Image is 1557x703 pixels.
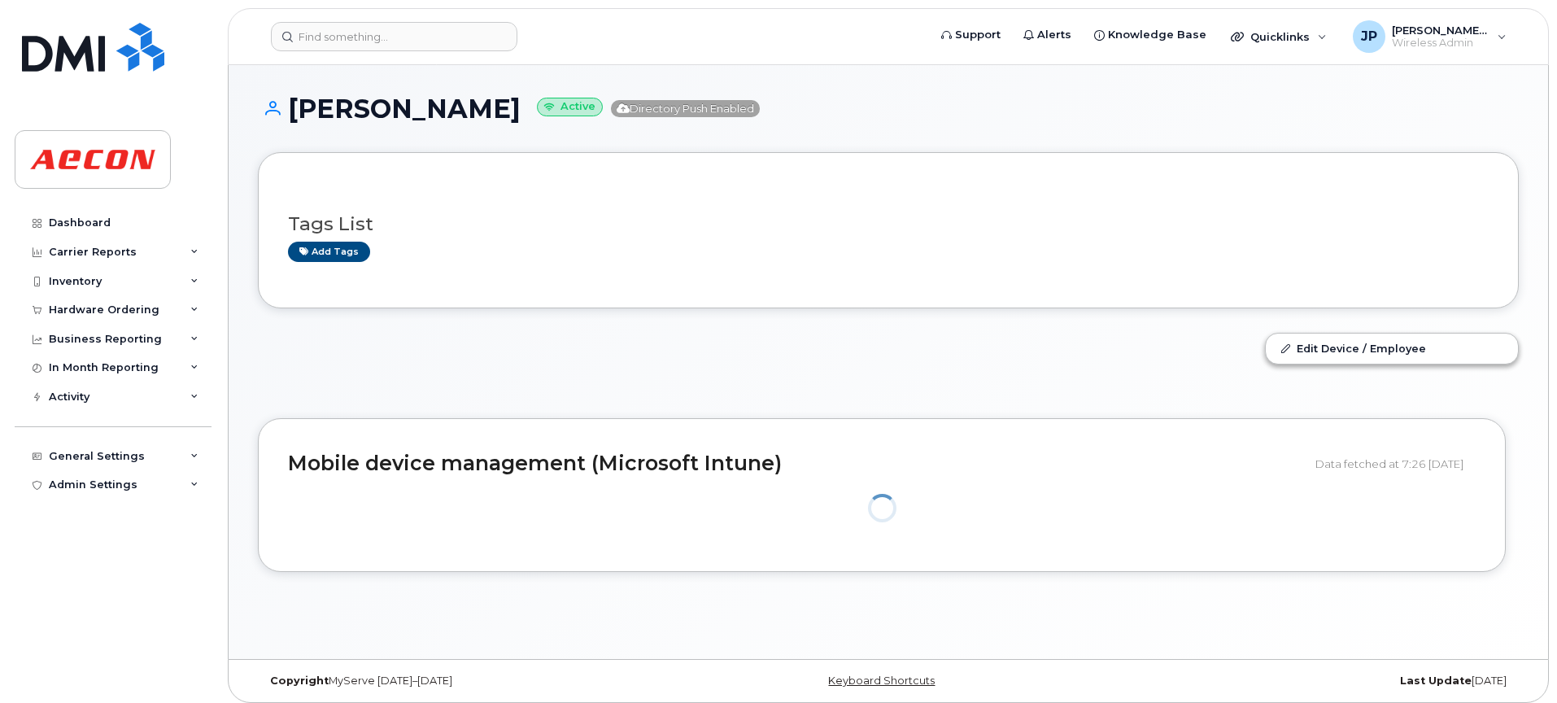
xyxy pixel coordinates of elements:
[258,94,1519,123] h1: [PERSON_NAME]
[611,100,760,117] span: Directory Push Enabled
[258,675,678,688] div: MyServe [DATE]–[DATE]
[1315,448,1476,479] div: Data fetched at 7:26 [DATE]
[288,214,1489,234] h3: Tags List
[1266,334,1518,363] a: Edit Device / Employee
[1400,675,1472,687] strong: Last Update
[288,452,1303,475] h2: Mobile device management (Microsoft Intune)
[288,242,370,262] a: Add tags
[537,98,603,116] small: Active
[1098,675,1519,688] div: [DATE]
[828,675,935,687] a: Keyboard Shortcuts
[270,675,329,687] strong: Copyright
